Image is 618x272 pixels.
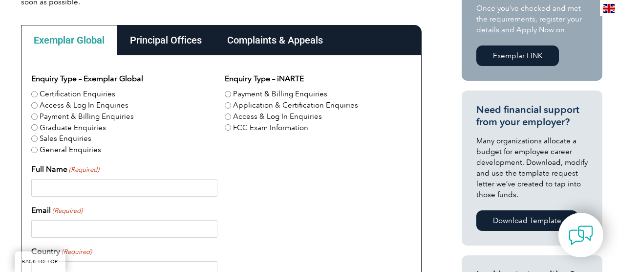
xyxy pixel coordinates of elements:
label: Access & Log In Enquiries [233,111,322,122]
label: Payment & Billing Enquiries [40,111,134,122]
p: Many organizations allocate a budget for employee career development. Download, modify and use th... [476,136,588,200]
span: (Required) [68,165,99,175]
a: Download Template [476,210,578,231]
span: (Required) [61,247,92,257]
label: Payment & Billing Enquiries [233,89,327,100]
div: Principal Offices [117,25,214,55]
a: BACK TO TOP [15,251,65,272]
label: Country [31,246,92,257]
label: Certification Enquiries [40,89,115,100]
label: Sales Enquiries [40,133,91,144]
legend: Enquiry Type – iNARTE [225,73,304,85]
span: (Required) [51,206,83,216]
label: General Enquiries [40,144,101,156]
img: contact-chat.png [569,223,593,248]
a: Exemplar LINK [476,45,559,66]
label: Graduate Enquiries [40,122,106,134]
div: Exemplar Global [21,25,117,55]
label: Full Name [31,163,99,175]
p: Once you’ve checked and met the requirements, register your details and Apply Now on [476,3,588,35]
div: Complaints & Appeals [214,25,336,55]
legend: Enquiry Type – Exemplar Global [31,73,143,85]
label: Access & Log In Enquiries [40,100,128,111]
h3: Need financial support from your employer? [476,104,588,128]
label: FCC Exam Information [233,122,308,134]
label: Application & Certification Enquiries [233,100,358,111]
label: Email [31,204,83,216]
img: en [603,4,615,13]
